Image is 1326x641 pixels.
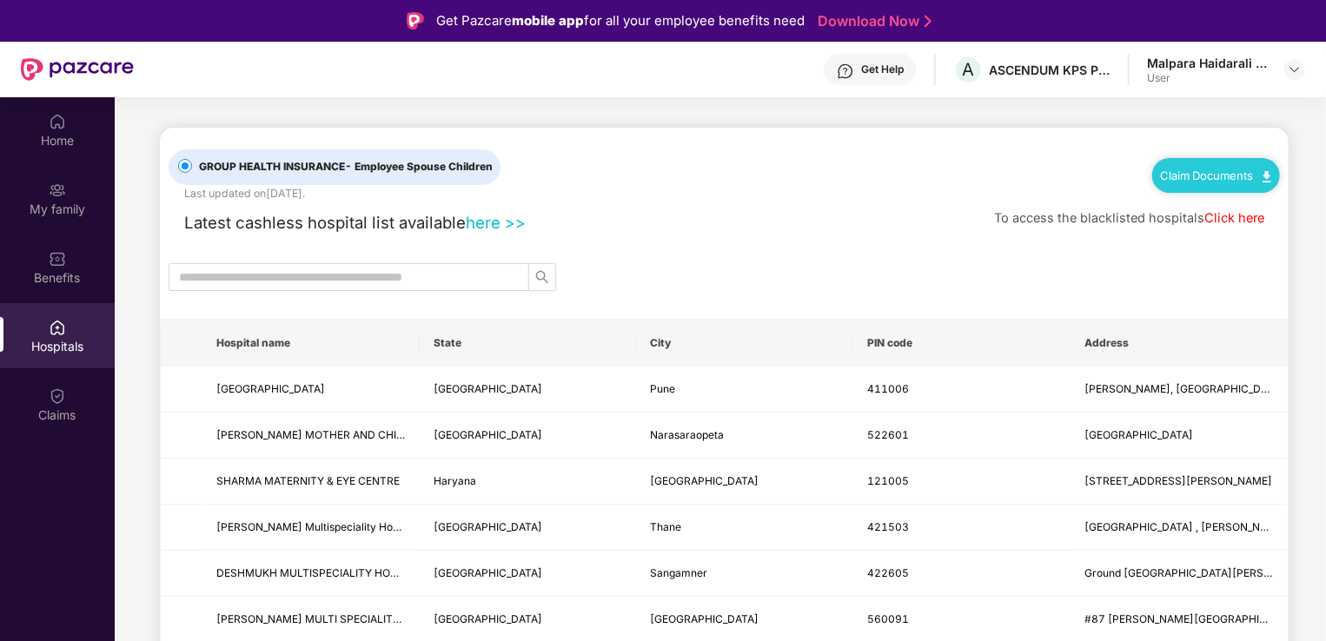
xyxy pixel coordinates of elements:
[529,270,555,284] span: search
[202,320,420,367] th: Hospital name
[420,505,637,551] td: Maharashtra
[1084,566,1318,579] span: Ground [GEOGRAPHIC_DATA][PERSON_NAME]
[867,428,909,441] span: 522601
[651,474,759,487] span: [GEOGRAPHIC_DATA]
[184,213,466,232] span: Latest cashless hospital list available
[1071,367,1288,413] td: Siddharth Mension, Pune Nagar Road, Opp Agakhan Palace
[989,62,1111,78] div: ASCENDUM KPS PRIVATE LIMITED
[434,428,542,441] span: [GEOGRAPHIC_DATA]
[21,58,134,81] img: New Pazcare Logo
[528,263,556,291] button: search
[818,12,926,30] a: Download Now
[420,367,637,413] td: Maharashtra
[202,367,420,413] td: SHREE HOSPITAL
[1147,71,1269,85] div: User
[216,474,400,487] span: SHARMA MATERNITY & EYE CENTRE
[637,413,854,459] td: Narasaraopeta
[651,382,676,395] span: Pune
[651,520,682,533] span: Thane
[994,210,1204,226] span: To access the blacklisted hospitals
[1071,320,1288,367] th: Address
[202,459,420,505] td: SHARMA MATERNITY & EYE CENTRE
[49,250,66,268] img: svg+xml;base64,PHN2ZyBpZD0iQmVuZWZpdHMiIHhtbG5zPSJodHRwOi8vd3d3LnczLm9yZy8yMDAwL3N2ZyIgd2lkdGg9Ij...
[49,113,66,130] img: svg+xml;base64,PHN2ZyBpZD0iSG9tZSIgeG1sbnM9Imh0dHA6Ly93d3cudzMub3JnLzIwMDAvc3ZnIiB3aWR0aD0iMjAiIG...
[420,413,637,459] td: Andhra Pradesh
[853,320,1071,367] th: PIN code
[466,213,526,232] a: here >>
[651,612,759,625] span: [GEOGRAPHIC_DATA]
[420,551,637,597] td: Maharashtra
[1071,413,1288,459] td: Palnadu Road, Beside Municiple Library
[434,520,542,533] span: [GEOGRAPHIC_DATA]
[867,566,909,579] span: 422605
[1084,336,1274,350] span: Address
[49,182,66,199] img: svg+xml;base64,PHN2ZyB3aWR0aD0iMjAiIGhlaWdodD0iMjAiIHZpZXdCb3g9IjAgMCAyMCAyMCIgZmlsbD0ibm9uZSIgeG...
[1147,55,1269,71] div: Malpara Haidarali Shabbirbhai
[434,612,542,625] span: [GEOGRAPHIC_DATA]
[867,520,909,533] span: 421503
[867,474,909,487] span: 121005
[861,63,904,76] div: Get Help
[963,59,975,80] span: A
[637,551,854,597] td: Sangamner
[637,459,854,505] td: Faridabad
[434,382,542,395] span: [GEOGRAPHIC_DATA]
[1071,505,1288,551] td: 1st Floor Vasthu Arcade Building , Swami Samarth Chowk
[345,160,493,173] span: - Employee Spouse Children
[837,63,854,80] img: svg+xml;base64,PHN2ZyBpZD0iSGVscC0zMngzMiIgeG1sbnM9Imh0dHA6Ly93d3cudzMub3JnLzIwMDAvc3ZnIiB3aWR0aD...
[512,12,584,29] strong: mobile app
[651,566,708,579] span: Sangamner
[202,413,420,459] td: SRI SRINIVASA MOTHER AND CHILD HOSPITAL
[1084,520,1287,533] span: [GEOGRAPHIC_DATA] , [PERSON_NAME]
[407,12,424,30] img: Logo
[49,387,66,405] img: svg+xml;base64,PHN2ZyBpZD0iQ2xhaW0iIHhtbG5zPSJodHRwOi8vd3d3LnczLm9yZy8yMDAwL3N2ZyIgd2lkdGg9IjIwIi...
[216,520,419,533] span: [PERSON_NAME] Multispeciality Hospital
[49,319,66,336] img: svg+xml;base64,PHN2ZyBpZD0iSG9zcGl0YWxzIiB4bWxucz0iaHR0cDovL3d3dy53My5vcmcvMjAwMC9zdmciIHdpZHRoPS...
[1084,428,1193,441] span: [GEOGRAPHIC_DATA]
[216,612,454,625] span: [PERSON_NAME] MULTI SPECIALITY HOSPITAL
[192,159,500,175] span: GROUP HEALTH INSURANCE
[184,185,305,202] div: Last updated on [DATE] .
[216,382,325,395] span: [GEOGRAPHIC_DATA]
[1288,63,1302,76] img: svg+xml;base64,PHN2ZyBpZD0iRHJvcGRvd24tMzJ4MzIiIHhtbG5zPSJodHRwOi8vd3d3LnczLm9yZy8yMDAwL3N2ZyIgd2...
[867,612,909,625] span: 560091
[216,336,406,350] span: Hospital name
[216,566,426,579] span: DESHMUKH MULTISPECIALITY HOSPITAL
[202,551,420,597] td: DESHMUKH MULTISPECIALITY HOSPITAL
[202,505,420,551] td: Siddhivinayak Multispeciality Hospital
[420,459,637,505] td: Haryana
[637,367,854,413] td: Pune
[925,12,932,30] img: Stroke
[1161,169,1271,182] a: Claim Documents
[1263,171,1271,182] img: svg+xml;base64,PHN2ZyB4bWxucz0iaHR0cDovL3d3dy53My5vcmcvMjAwMC9zdmciIHdpZHRoPSIxMC40IiBoZWlnaHQ9Ij...
[637,505,854,551] td: Thane
[434,566,542,579] span: [GEOGRAPHIC_DATA]
[651,428,725,441] span: Narasaraopeta
[216,428,464,441] span: [PERSON_NAME] MOTHER AND CHILD HOSPITAL
[1204,210,1264,226] a: Click here
[420,320,637,367] th: State
[1071,551,1288,597] td: Ground Floor Visawa Building, Pune Nashik Highway
[867,382,909,395] span: 411006
[1071,459,1288,505] td: House No 94 , New Indusrial Town, Deep Chand Bhartia Marg
[1084,474,1272,487] span: [STREET_ADDRESS][PERSON_NAME]
[637,320,854,367] th: City
[434,474,476,487] span: Haryana
[436,10,805,31] div: Get Pazcare for all your employee benefits need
